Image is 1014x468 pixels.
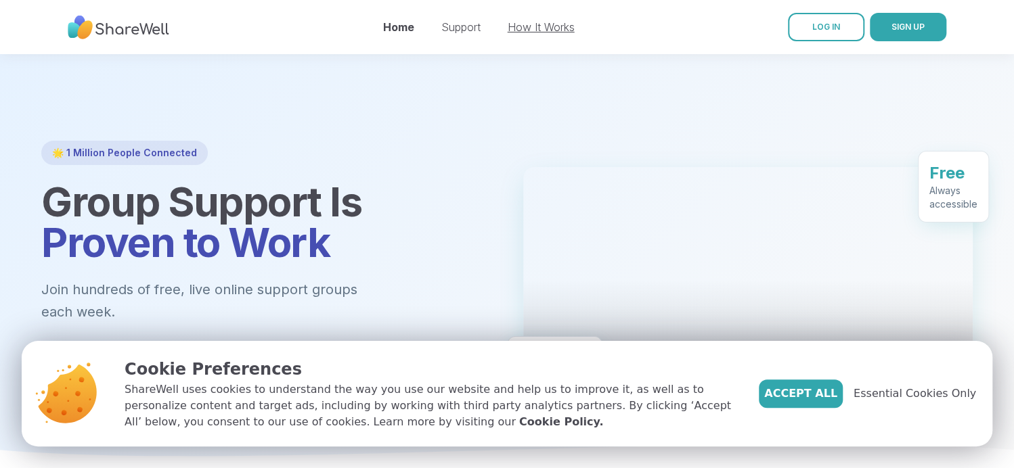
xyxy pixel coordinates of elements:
p: ShareWell uses cookies to understand the way you use our website and help us to improve it, as we... [125,381,737,430]
h1: Group Support Is [41,181,491,262]
a: Home [383,20,414,34]
a: How It Works [508,20,575,34]
div: Free [929,162,977,184]
div: Always accessible [929,184,977,211]
button: SIGN UP [870,13,946,41]
div: 🌟 1 Million People Connected [41,141,208,165]
button: Accept All [759,379,843,408]
p: Join hundreds of free, live online support groups each week. [41,279,431,323]
a: Support [441,20,481,34]
span: Essential Cookies Only [854,385,976,402]
a: Cookie Policy. [519,414,603,430]
span: Accept All [764,385,837,402]
span: Proven to Work [41,218,330,266]
span: LOG IN [812,22,840,32]
img: ShareWell Nav Logo [68,9,169,46]
span: SIGN UP [891,22,925,32]
p: Cookie Preferences [125,357,737,381]
a: LOG IN [788,13,864,41]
